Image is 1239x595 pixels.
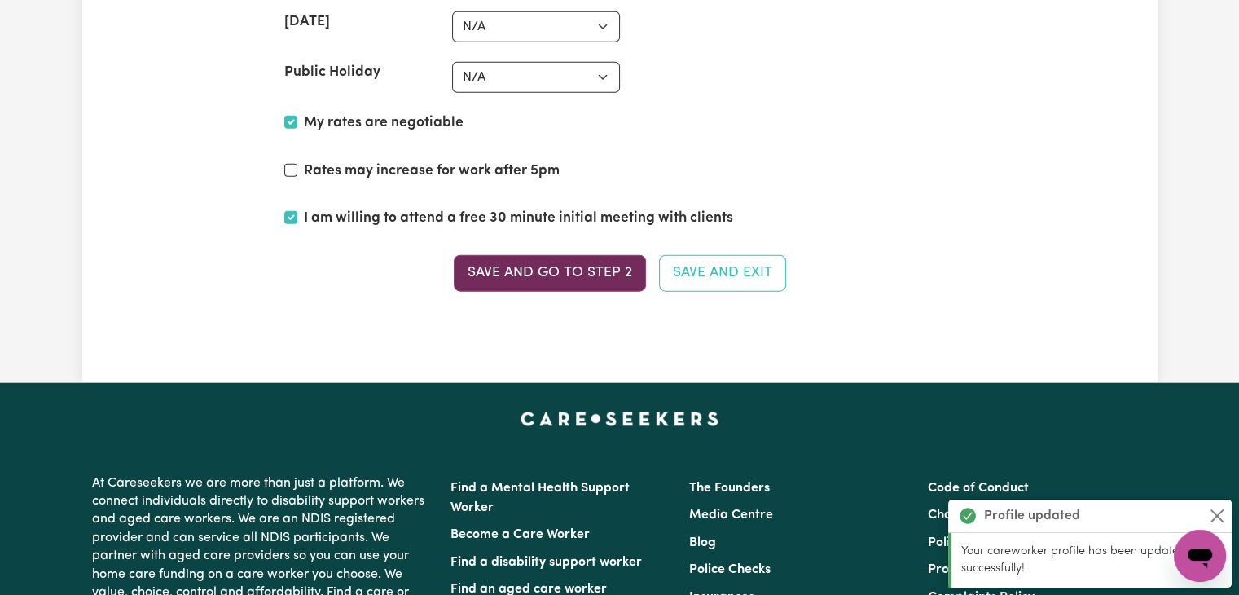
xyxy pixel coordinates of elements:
strong: Profile updated [984,506,1080,526]
a: Become a Care Worker [450,528,590,541]
a: Protection of Human Rights [928,563,1093,576]
a: Charter of Customer Service [928,509,1101,522]
a: Careseekers home page [521,412,718,425]
a: The Founders [689,482,770,495]
a: Code of Conduct [928,482,1029,495]
a: Police Checks [689,563,771,576]
iframe: Button to launch messaging window [1174,530,1226,582]
a: Police Check Policy [928,536,1042,549]
label: My rates are negotiable [304,112,464,134]
a: Find a disability support worker [450,556,642,569]
label: I am willing to attend a free 30 minute initial meeting with clients [304,208,733,229]
a: Find a Mental Health Support Worker [450,482,630,514]
button: Save and go to Step 2 [454,255,646,291]
p: Your careworker profile has been updated successfully! [961,543,1222,578]
label: [DATE] [284,11,330,33]
button: Close [1207,506,1227,526]
button: Save and Exit [659,255,786,291]
a: Media Centre [689,509,773,522]
a: Blog [689,536,716,549]
label: Rates may increase for work after 5pm [304,161,560,182]
label: Public Holiday [284,62,380,83]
